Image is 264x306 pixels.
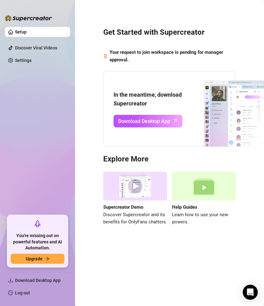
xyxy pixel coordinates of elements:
div: Open Intercom Messenger [243,285,258,300]
button: Upgradearrow-right [11,254,64,264]
span: Learn how to use your new powers. [172,211,236,226]
strong: Your request to join workspace is pending for manager approval. [109,49,223,63]
a: Supercreator DemoDiscover Supercreator and its benefits for OnlyFans chatters. [103,172,167,226]
h3: Get Started with Supercreator [103,28,236,38]
span: arrow-right [45,257,49,261]
strong: In the meantime, download Supercreator [114,91,182,107]
img: supercreator demo [103,172,167,201]
span: arrow-up [172,117,179,125]
img: logo-BBDzfeDw.svg [5,15,52,21]
span: Upgrade [26,256,43,261]
strong: Supercreator Demo [103,204,143,210]
span: rocket [34,220,41,227]
a: Settings [15,58,32,63]
span: Discover Supercreator and its benefits for OnlyFans chatters. [103,211,167,226]
span: download [8,278,13,283]
a: Help GuidesLearn how to use your new powers. [172,172,236,226]
span: Download Desktop App [118,117,170,125]
img: help guides [172,172,236,201]
a: Discover Viral Videos [15,45,57,50]
span: Download Desktop App [15,278,61,283]
span: You're missing out on powerful features and AI Automation. [11,233,64,251]
strong: Help Guides [172,204,197,210]
a: Setup [15,29,27,34]
a: Download Desktop Apparrow-up [114,115,182,127]
h3: Explore More [103,154,236,164]
span: hourglass [103,49,108,64]
a: Log out [15,290,30,295]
